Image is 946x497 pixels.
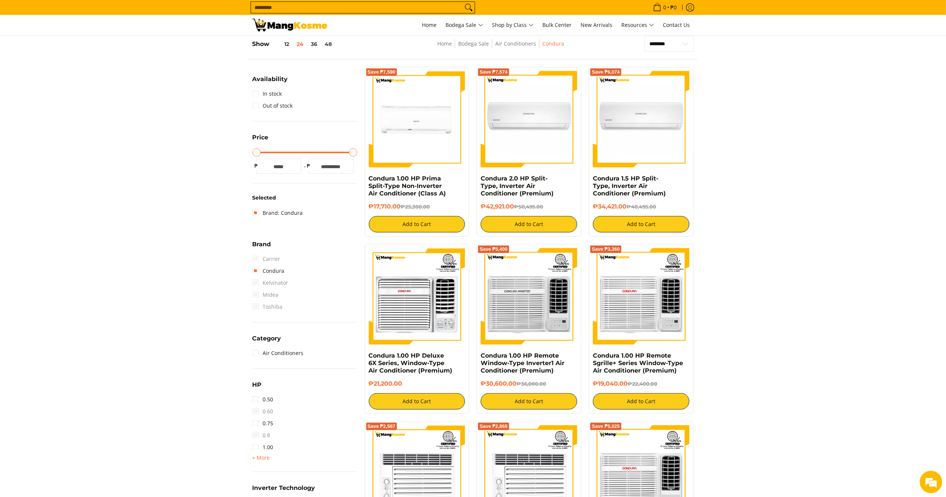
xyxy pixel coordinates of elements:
[252,289,279,301] span: Midea
[458,40,489,47] a: Bodega Sale
[252,455,270,461] span: + More
[252,485,315,491] span: Inverter Technology
[593,203,689,210] h6: ₱34,421.00
[659,15,694,35] a: Contact Us
[252,485,315,497] summary: Open
[481,71,577,167] img: condura-split-type-inverter-air-conditioner-class-b-full-view-mang-kosme
[628,381,657,387] del: ₱22,400.00
[252,301,283,313] span: Toshiba
[386,39,615,56] nav: Breadcrumbs
[252,405,273,417] span: 0.60
[481,203,577,210] h6: ₱42,921.00
[252,135,269,141] span: Price
[543,21,572,28] span: Bulk Center
[252,19,327,31] img: Bodega Sale Aircon l Mang Kosme: Home Appliances Warehouse Sale
[252,88,282,100] a: In stock
[369,216,465,232] button: Add to Cart
[252,76,288,82] span: Availability
[307,41,321,47] button: 36
[369,71,465,167] img: Condura 1.00 HP Prima Split-Type Non-Inverter Air Conditioner (Class A)
[419,15,441,35] a: Home
[252,100,293,112] a: Out of stock
[593,71,689,167] img: condura-split-type-inverter-air-conditioner-class-b-full-view-mang-kosme
[252,441,273,453] a: 1.00
[252,40,336,48] h5: Show
[593,216,689,232] button: Add to Cart
[481,216,577,232] button: Add to Cart
[321,41,336,47] button: 48
[514,204,543,210] del: ₱50,495.00
[252,162,260,170] span: ₱
[463,2,475,13] button: Search
[593,380,689,388] h6: ₱19,040.00
[252,382,262,393] summary: Open
[577,15,616,35] a: New Arrivals
[542,39,564,49] span: Condura
[270,41,293,47] button: 12
[593,175,666,197] a: Condura 1.5 HP Split-Type, Inverter Air Conditioner (Premium)
[593,352,683,374] a: Condura 1.00 HP Remote Sgrille+ Series Window-Type Air Conditioner (Premium)
[480,70,508,74] span: Save ₱7,574
[481,248,577,345] img: Condura 1.00 HP Remote Window-Type Inverter1 Air Conditioner (Premium)
[252,76,288,88] summary: Open
[663,21,690,28] span: Contact Us
[592,70,620,74] span: Save ₱6,074
[335,15,694,35] nav: Main Menu
[369,248,465,345] img: Condura 1.00 HP Deluxe 6X Series, Window-Type Air Conditioner (Premium)
[252,241,271,253] summary: Open
[369,203,465,210] h6: ₱17,710.00
[581,21,613,28] span: New Arrivals
[252,241,271,247] span: Brand
[618,15,658,35] a: Resources
[252,336,281,347] summary: Open
[252,277,288,289] span: Kelvinator
[252,429,270,441] span: 0.8
[252,453,270,462] summary: Open
[252,207,303,219] a: Brand: Condura
[252,195,357,201] h6: Selected
[252,336,281,342] span: Category
[252,265,285,277] a: Condura
[670,5,678,10] span: ₱0
[480,424,508,429] span: Save ₱2,865
[495,40,536,47] a: Air Conditioners
[593,393,689,410] button: Add to Cart
[446,21,483,30] span: Bodega Sale
[369,393,465,410] button: Add to Cart
[305,162,312,170] span: ₱
[481,393,577,410] button: Add to Cart
[293,41,307,47] button: 24
[662,5,668,10] span: 0
[252,135,269,146] summary: Open
[592,424,620,429] span: Save ₱5,025
[480,247,508,251] span: Save ₱5,400
[492,21,534,30] span: Shop by Class
[539,15,576,35] a: Bulk Center
[369,352,453,374] a: Condura 1.00 HP Deluxe 6X Series, Window-Type Air Conditioner (Premium)
[437,40,452,47] a: Home
[627,204,656,210] del: ₱40,495.00
[481,380,577,388] h6: ₱30,600.00
[368,424,396,429] span: Save ₱2,587
[517,381,546,387] del: ₱36,000.00
[368,70,396,74] span: Save ₱7,590
[481,352,564,374] a: Condura 1.00 HP Remote Window-Type Inverter1 Air Conditioner (Premium)
[489,15,538,35] a: Shop by Class
[442,15,487,35] a: Bodega Sale
[369,175,446,197] a: Condura 1.00 HP Prima Split-Type Non-Inverter Air Conditioner (Class A)
[252,417,273,429] a: 0.75
[481,175,554,197] a: Condura 2.0 HP Split-Type, Inverter Air Conditioner (Premium)
[593,248,689,345] img: condura-sgrille-series-window-type-remote-aircon-premium-full-view-mang-kosme
[401,204,430,210] del: ₱25,300.00
[651,3,679,12] span: •
[369,380,465,388] h6: ₱21,200.00
[252,382,262,388] span: HP
[592,247,620,251] span: Save ₱3,360
[422,21,437,28] span: Home
[252,347,304,359] a: Air Conditioners
[622,21,654,30] span: Resources
[252,253,281,265] span: Carrier
[252,393,273,405] a: 0.50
